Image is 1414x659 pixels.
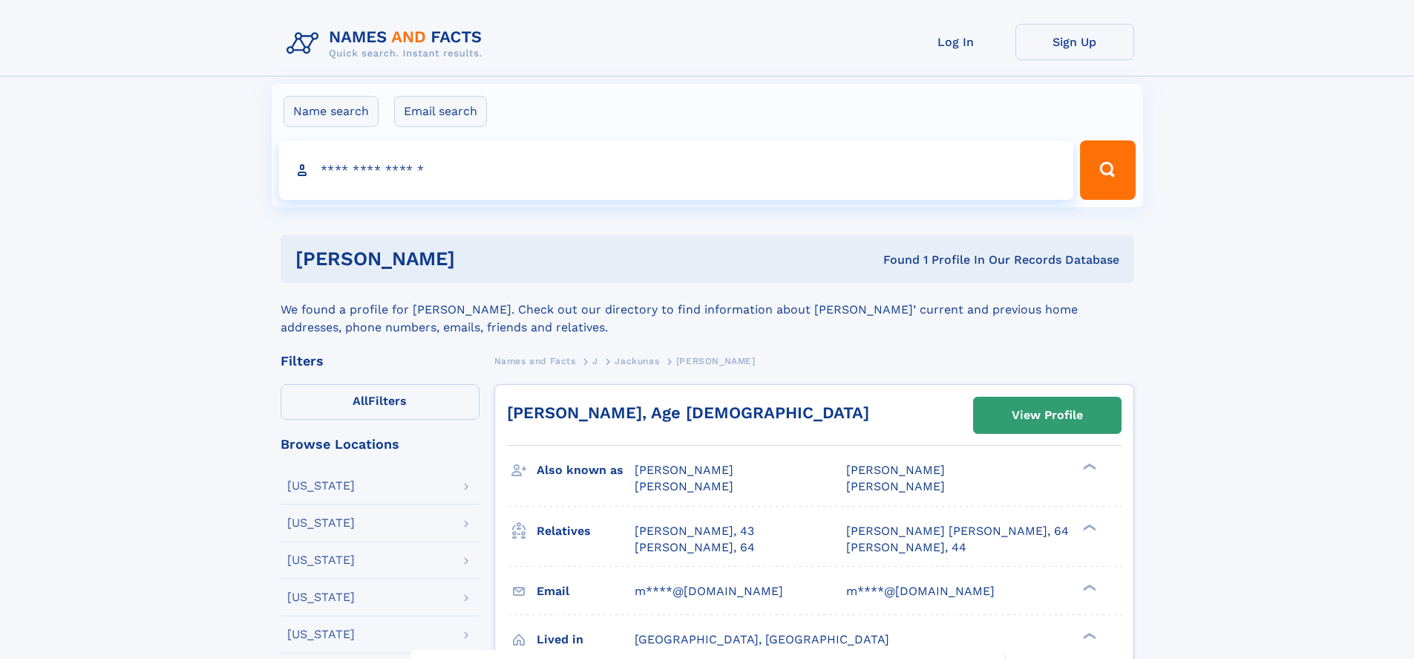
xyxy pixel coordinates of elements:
button: Search Button [1080,140,1135,200]
h3: Relatives [537,519,635,544]
a: Names and Facts [494,351,576,370]
h3: Lived in [537,627,635,652]
a: View Profile [974,397,1121,433]
div: View Profile [1012,398,1083,432]
div: ❯ [1079,631,1097,640]
span: Jackunas [615,356,659,366]
a: [PERSON_NAME] [PERSON_NAME], 64 [846,523,1069,539]
span: [PERSON_NAME] [676,356,756,366]
span: All [353,394,368,408]
label: Name search [284,96,379,127]
div: ❯ [1079,462,1097,472]
div: We found a profile for [PERSON_NAME]. Check out our directory to find information about [PERSON_N... [281,283,1134,337]
label: Email search [394,96,487,127]
span: [PERSON_NAME] [635,463,733,477]
div: Filters [281,354,479,368]
span: [GEOGRAPHIC_DATA], [GEOGRAPHIC_DATA] [635,632,889,646]
a: J [592,351,598,370]
span: [PERSON_NAME] [846,479,945,493]
div: [US_STATE] [287,480,355,492]
h3: Email [537,579,635,604]
a: Log In [897,24,1015,60]
a: Sign Up [1015,24,1134,60]
h3: Also known as [537,458,635,483]
label: Filters [281,384,479,420]
div: [US_STATE] [287,629,355,640]
span: J [592,356,598,366]
div: Browse Locations [281,438,479,451]
div: ❯ [1079,582,1097,592]
a: Jackunas [615,351,659,370]
a: [PERSON_NAME], 64 [635,539,755,556]
div: [US_STATE] [287,591,355,603]
div: [US_STATE] [287,554,355,566]
a: [PERSON_NAME], Age [DEMOGRAPHIC_DATA] [507,403,869,422]
img: Logo Names and Facts [281,24,494,64]
span: [PERSON_NAME] [635,479,733,493]
a: [PERSON_NAME], 44 [846,539,966,556]
a: [PERSON_NAME], 43 [635,523,754,539]
div: ❯ [1079,522,1097,532]
div: [US_STATE] [287,517,355,529]
div: Found 1 Profile In Our Records Database [669,252,1119,268]
input: search input [279,140,1074,200]
span: [PERSON_NAME] [846,463,945,477]
h1: [PERSON_NAME] [295,250,670,268]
